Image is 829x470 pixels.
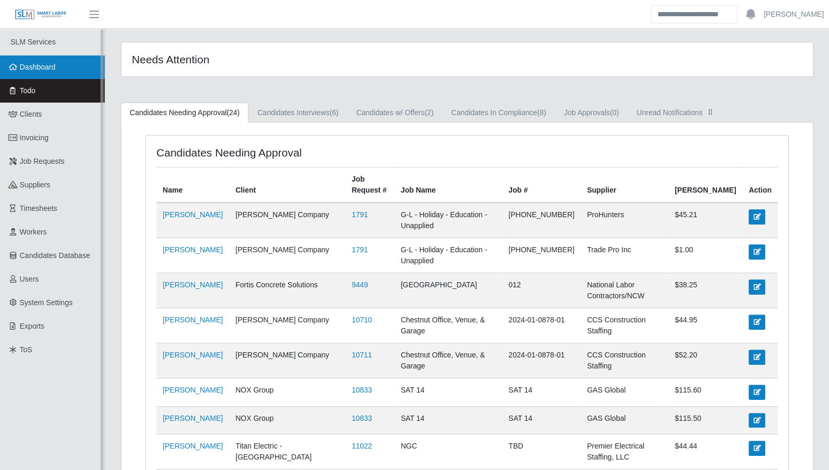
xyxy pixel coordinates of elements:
[581,308,668,343] td: CCS Construction Staffing
[163,245,223,254] a: [PERSON_NAME]
[394,308,502,343] td: Chestnut Office, Venue, & Garage
[425,108,434,117] span: (2)
[502,167,581,203] th: Job #
[742,167,778,203] th: Action
[163,281,223,289] a: [PERSON_NAME]
[442,103,555,123] a: Candidates In Compliance
[555,103,628,123] a: Job Approvals
[20,322,44,330] span: Exports
[581,203,668,238] td: ProHunters
[248,103,347,123] a: Candidates Interviews
[330,108,338,117] span: (6)
[610,108,619,117] span: (0)
[229,406,345,434] td: NOX Group
[502,308,581,343] td: 2024-01-0878-01
[20,345,32,354] span: ToS
[345,167,394,203] th: Job Request #
[668,406,742,434] td: $115.50
[581,434,668,469] td: Premier Electrical Staffing, LLC
[163,386,223,394] a: [PERSON_NAME]
[351,386,372,394] a: 10833
[394,406,502,434] td: SAT 14
[163,316,223,324] a: [PERSON_NAME]
[163,351,223,359] a: [PERSON_NAME]
[229,238,345,273] td: [PERSON_NAME] Company
[502,434,581,469] td: TBD
[502,343,581,378] td: 2024-01-0878-01
[20,275,39,283] span: Users
[394,238,502,273] td: G-L - Holiday - Education - Unapplied
[20,86,36,95] span: Todo
[351,316,372,324] a: 10710
[668,434,742,469] td: $44.44
[581,378,668,406] td: GAS Global
[581,167,668,203] th: Supplier
[394,273,502,308] td: [GEOGRAPHIC_DATA]
[764,9,824,20] a: [PERSON_NAME]
[229,273,345,308] td: Fortis Concrete Solutions
[668,203,742,238] td: $45.21
[394,434,502,469] td: NGC
[668,308,742,343] td: $44.95
[668,378,742,406] td: $115.60
[20,228,47,236] span: Workers
[394,167,502,203] th: Job Name
[351,245,368,254] a: 1791
[15,9,67,20] img: SLM Logo
[229,308,345,343] td: [PERSON_NAME] Company
[10,38,55,46] span: SLM Services
[394,378,502,406] td: SAT 14
[20,298,73,307] span: System Settings
[20,157,65,165] span: Job Requests
[229,434,345,469] td: Titan Electric - [GEOGRAPHIC_DATA]
[229,203,345,238] td: [PERSON_NAME] Company
[537,108,546,117] span: (8)
[351,210,368,219] a: 1791
[163,442,223,450] a: [PERSON_NAME]
[394,343,502,378] td: Chestnut Office, Venue, & Garage
[668,343,742,378] td: $52.20
[668,273,742,308] td: $38.25
[20,133,49,142] span: Invoicing
[20,251,90,260] span: Candidates Database
[20,110,42,118] span: Clients
[20,181,50,189] span: Suppliers
[347,103,442,123] a: Candidates w/ Offers
[651,5,737,24] input: Search
[394,203,502,238] td: G-L - Holiday - Education - Unapplied
[351,414,372,422] a: 10833
[581,343,668,378] td: CCS Construction Staffing
[502,238,581,273] td: [PHONE_NUMBER]
[229,378,345,406] td: NOX Group
[581,238,668,273] td: Trade Pro Inc
[502,203,581,238] td: [PHONE_NUMBER]
[229,167,345,203] th: Client
[20,204,58,212] span: Timesheets
[502,378,581,406] td: SAT 14
[581,406,668,434] td: GAS Global
[163,210,223,219] a: [PERSON_NAME]
[705,107,716,116] span: []
[226,108,240,117] span: (24)
[121,103,248,123] a: Candidates Needing Approval
[351,281,368,289] a: 9449
[163,414,223,422] a: [PERSON_NAME]
[628,103,724,123] a: Unread Notifications
[20,63,56,71] span: Dashboard
[502,273,581,308] td: 012
[351,351,372,359] a: 10711
[668,238,742,273] td: $1.00
[132,53,402,66] h4: Needs Attention
[668,167,742,203] th: [PERSON_NAME]
[581,273,668,308] td: National Labor Contractors/NCW
[156,167,229,203] th: Name
[229,343,345,378] td: [PERSON_NAME] Company
[156,146,406,159] h4: Candidates Needing Approval
[502,406,581,434] td: SAT 14
[351,442,372,450] a: 11022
